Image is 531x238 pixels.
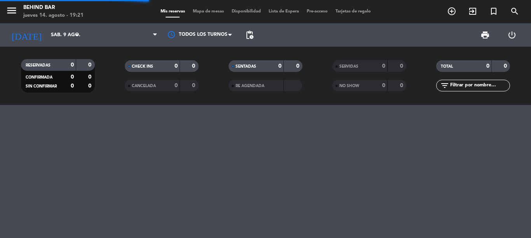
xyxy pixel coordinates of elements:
[6,26,47,44] i: [DATE]
[88,74,93,80] strong: 0
[88,83,93,89] strong: 0
[192,63,197,69] strong: 0
[400,83,405,88] strong: 0
[6,5,17,19] button: menu
[26,75,52,79] span: CONFIRMADA
[486,63,489,69] strong: 0
[489,7,498,16] i: turned_in_not
[440,81,449,90] i: filter_list
[72,30,82,40] i: arrow_drop_down
[504,63,508,69] strong: 0
[400,63,405,69] strong: 0
[26,84,57,88] span: SIN CONFIRMAR
[303,9,332,14] span: Pre-acceso
[132,84,156,88] span: CANCELADA
[192,83,197,88] strong: 0
[265,9,303,14] span: Lista de Espera
[71,62,74,68] strong: 0
[157,9,189,14] span: Mis reservas
[498,23,525,47] div: LOG OUT
[175,63,178,69] strong: 0
[71,74,74,80] strong: 0
[23,12,84,19] div: jueves 14. agosto - 19:21
[88,62,93,68] strong: 0
[382,63,385,69] strong: 0
[449,81,510,90] input: Filtrar por nombre...
[480,30,490,40] span: print
[175,83,178,88] strong: 0
[441,65,453,68] span: TOTAL
[278,63,281,69] strong: 0
[339,84,359,88] span: NO SHOW
[6,5,17,16] i: menu
[382,83,385,88] strong: 0
[245,30,254,40] span: pending_actions
[468,7,477,16] i: exit_to_app
[26,63,51,67] span: RESERVADAS
[236,84,264,88] span: RE AGENDADA
[447,7,456,16] i: add_circle_outline
[332,9,375,14] span: Tarjetas de regalo
[339,65,358,68] span: SERVIDAS
[296,63,301,69] strong: 0
[507,30,517,40] i: power_settings_new
[71,83,74,89] strong: 0
[189,9,228,14] span: Mapa de mesas
[228,9,265,14] span: Disponibilidad
[132,65,153,68] span: CHECK INS
[236,65,256,68] span: SENTADAS
[510,7,519,16] i: search
[23,4,84,12] div: Behind Bar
